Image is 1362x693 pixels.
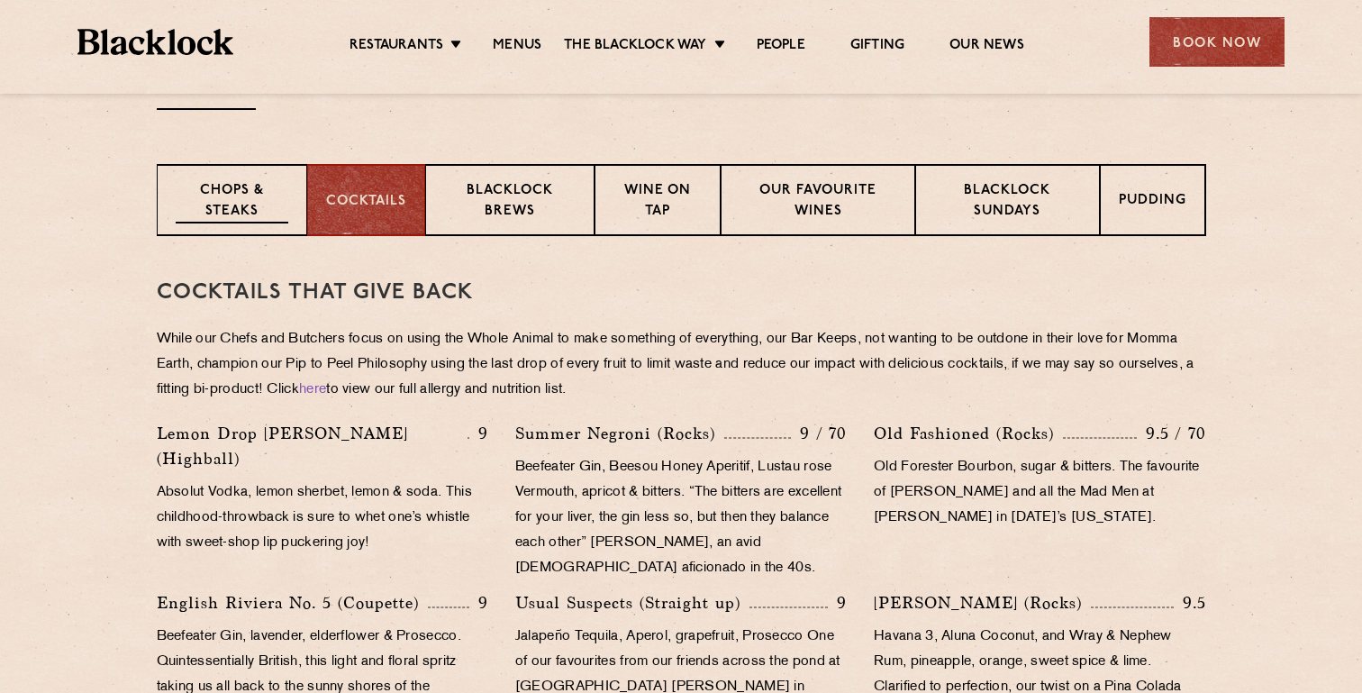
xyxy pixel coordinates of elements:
p: 9 [469,422,488,445]
h3: Cocktails That Give Back [157,281,1206,305]
a: Our News [949,37,1024,57]
a: Restaurants [350,37,443,57]
p: Beefeater Gin, Beesou Honey Aperitif, Lustau rose Vermouth, apricot & bitters. “The bitters are e... [515,455,847,581]
p: 9.5 [1174,591,1206,615]
p: 9 [828,591,847,615]
p: Cocktails [326,192,406,213]
p: Lemon Drop [PERSON_NAME] (Highball) [157,421,468,471]
p: Old Fashioned (Rocks) [874,421,1063,446]
a: Gifting [850,37,904,57]
p: 9 [469,591,488,615]
a: Menus [493,37,541,57]
p: 9.5 / 70 [1137,422,1206,445]
p: Absolut Vodka, lemon sherbet, lemon & soda. This childhood-throwback is sure to whet one’s whistl... [157,480,488,556]
div: Book Now [1149,17,1285,67]
p: Summer Negroni (Rocks) [515,421,724,446]
p: Chops & Steaks [176,181,288,223]
p: Old Forester Bourbon, sugar & bitters. The favourite of [PERSON_NAME] and all the Mad Men at [PER... [874,455,1205,531]
p: English Riviera No. 5 (Coupette) [157,590,428,615]
a: People [757,37,805,57]
a: here [299,383,326,397]
p: Blacklock Sundays [934,181,1081,223]
p: Usual Suspects (Straight up) [515,590,749,615]
p: [PERSON_NAME] (Rocks) [874,590,1091,615]
p: While our Chefs and Butchers focus on using the Whole Animal to make something of everything, our... [157,327,1206,403]
p: 9 / 70 [791,422,847,445]
p: Wine on Tap [613,181,702,223]
p: Pudding [1119,191,1186,214]
a: The Blacklock Way [564,37,706,57]
img: BL_Textured_Logo-footer-cropped.svg [77,29,233,55]
p: Blacklock Brews [444,181,576,223]
p: Our favourite wines [740,181,896,223]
